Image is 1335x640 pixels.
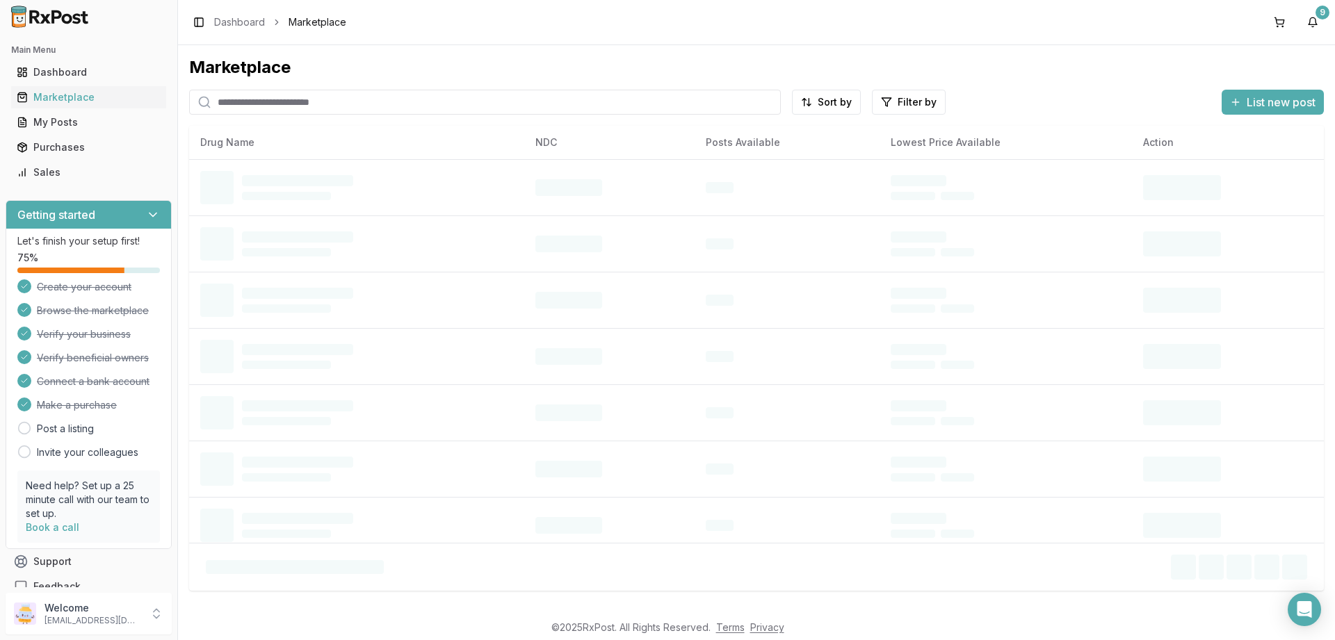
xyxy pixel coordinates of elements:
[818,95,852,109] span: Sort by
[189,56,1324,79] div: Marketplace
[17,206,95,223] h3: Getting started
[1316,6,1329,19] div: 9
[11,160,166,185] a: Sales
[872,90,946,115] button: Filter by
[6,111,172,133] button: My Posts
[37,280,131,294] span: Create your account
[37,304,149,318] span: Browse the marketplace
[6,6,95,28] img: RxPost Logo
[1288,593,1321,626] div: Open Intercom Messenger
[6,574,172,599] button: Feedback
[289,15,346,29] span: Marketplace
[1247,94,1316,110] span: List new post
[37,398,117,412] span: Make a purchase
[6,136,172,158] button: Purchases
[37,375,149,388] span: Connect a bank account
[17,90,161,104] div: Marketplace
[1222,97,1324,110] a: List new post
[44,615,141,626] p: [EMAIL_ADDRESS][DOMAIN_NAME]
[792,90,861,115] button: Sort by
[26,479,152,520] p: Need help? Set up a 25 minute call with our team to set up.
[37,327,131,341] span: Verify your business
[26,521,79,533] a: Book a call
[17,140,161,154] div: Purchases
[6,549,172,574] button: Support
[6,61,172,83] button: Dashboard
[189,126,524,159] th: Drug Name
[11,44,166,56] h2: Main Menu
[1132,126,1324,159] th: Action
[716,621,745,633] a: Terms
[17,234,160,248] p: Let's finish your setup first!
[33,580,81,593] span: Feedback
[1222,90,1324,115] button: List new post
[37,422,94,436] a: Post a listing
[214,15,346,29] nav: breadcrumb
[37,351,149,365] span: Verify beneficial owners
[17,65,161,79] div: Dashboard
[11,135,166,160] a: Purchases
[880,126,1133,159] th: Lowest Price Available
[11,85,166,110] a: Marketplace
[6,86,172,108] button: Marketplace
[6,161,172,183] button: Sales
[14,602,36,625] img: User avatar
[750,621,784,633] a: Privacy
[524,126,695,159] th: NDC
[11,60,166,85] a: Dashboard
[1302,11,1324,33] button: 9
[695,126,880,159] th: Posts Available
[214,15,265,29] a: Dashboard
[17,165,161,179] div: Sales
[17,115,161,129] div: My Posts
[898,95,937,109] span: Filter by
[37,445,138,459] a: Invite your colleagues
[17,251,38,265] span: 75 %
[11,110,166,135] a: My Posts
[44,601,141,615] p: Welcome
